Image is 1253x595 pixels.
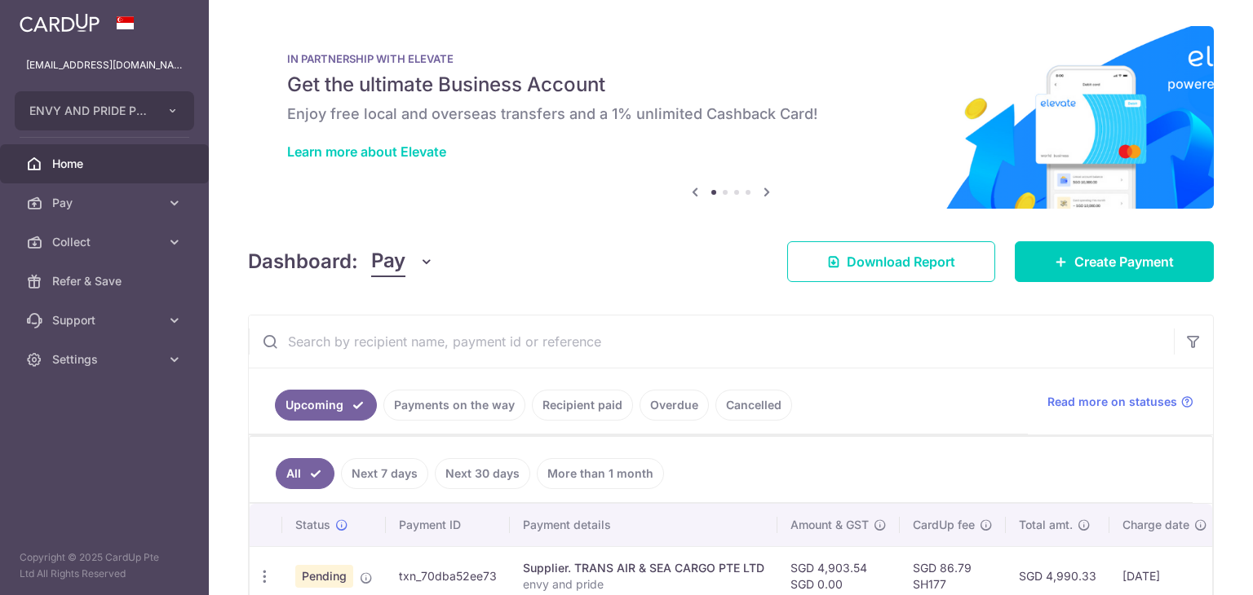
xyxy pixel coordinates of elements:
[790,517,869,533] span: Amount & GST
[276,458,334,489] a: All
[532,390,633,421] a: Recipient paid
[52,312,160,328] span: Support
[287,72,1175,98] h5: Get the ultimate Business Account
[26,57,183,73] p: [EMAIL_ADDRESS][DOMAIN_NAME]
[52,273,160,289] span: Refer & Save
[275,390,377,421] a: Upcoming
[287,104,1175,124] h6: Enjoy free local and overseas transfers and a 1% unlimited Cashback Card!
[29,103,150,119] span: ENVY AND PRIDE PTE. LTD.
[383,390,525,421] a: Payments on the way
[386,504,510,546] th: Payment ID
[20,13,100,33] img: CardUp
[523,560,764,576] div: Supplier. TRANS AIR & SEA CARGO PTE LTD
[341,458,428,489] a: Next 7 days
[1015,241,1214,282] a: Create Payment
[1047,394,1177,410] span: Read more on statuses
[248,247,358,276] h4: Dashboard:
[847,252,955,271] span: Download Report
[248,26,1214,209] img: Renovation banner
[249,315,1174,368] input: Search by recipient name, payment id or reference
[715,390,792,421] a: Cancelled
[1122,517,1189,533] span: Charge date
[787,241,995,282] a: Download Report
[1074,252,1174,271] span: Create Payment
[523,576,764,593] p: envy and pride
[52,234,160,250] span: Collect
[435,458,530,489] a: Next 30 days
[1019,517,1073,533] span: Total amt.
[371,246,434,277] button: Pay
[640,390,709,421] a: Overdue
[295,565,353,588] span: Pending
[295,517,330,533] span: Status
[1047,394,1193,410] a: Read more on statuses
[287,52,1175,65] p: IN PARTNERSHIP WITH ELEVATE
[913,517,975,533] span: CardUp fee
[537,458,664,489] a: More than 1 month
[371,246,405,277] span: Pay
[510,504,777,546] th: Payment details
[52,351,160,368] span: Settings
[1149,546,1237,587] iframe: Opens a widget where you can find more information
[15,91,194,130] button: ENVY AND PRIDE PTE. LTD.
[52,195,160,211] span: Pay
[287,143,446,160] a: Learn more about Elevate
[52,156,160,172] span: Home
